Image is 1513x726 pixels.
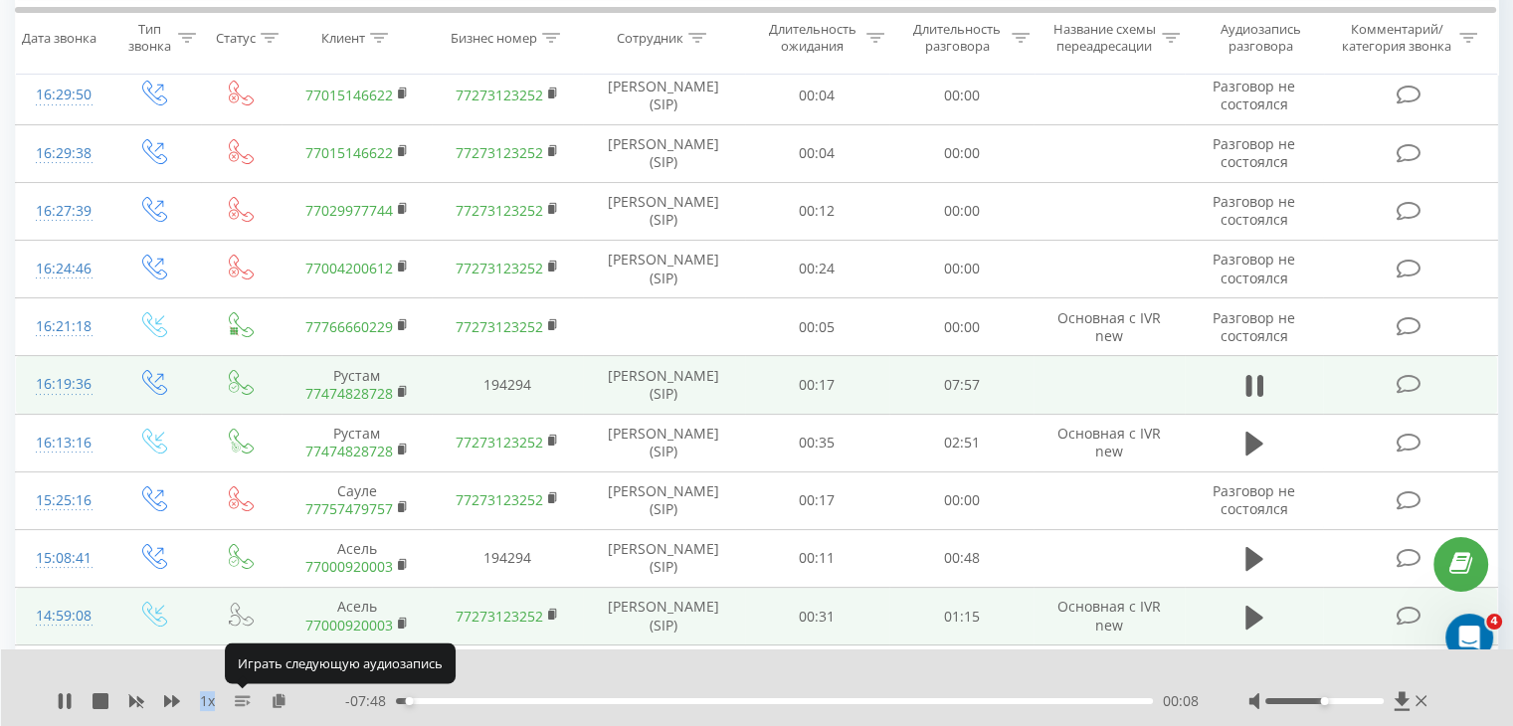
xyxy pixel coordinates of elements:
[456,317,543,336] a: 77273123252
[583,588,745,645] td: [PERSON_NAME] (SIP)
[745,414,889,471] td: 00:35
[763,21,862,55] div: Длительность ожидания
[321,29,365,46] div: Клиент
[36,76,89,114] div: 16:29:50
[889,529,1034,587] td: 00:48
[1034,645,1184,703] td: Основная с IVR new
[305,557,393,576] a: 77000920003
[1213,481,1295,518] span: Разговор не состоялся
[889,124,1034,182] td: 00:00
[583,124,745,182] td: [PERSON_NAME] (SIP)
[583,529,745,587] td: [PERSON_NAME] (SIP)
[1034,298,1184,356] td: Основная с IVR new
[305,442,393,460] a: 77474828728
[583,67,745,124] td: [PERSON_NAME] (SIP)
[1213,308,1295,345] span: Разговор не состоялся
[216,29,256,46] div: Статус
[451,29,537,46] div: Бизнес номер
[1163,691,1199,711] span: 00:08
[583,645,745,703] td: [PERSON_NAME] (SIP)
[889,240,1034,297] td: 00:00
[889,588,1034,645] td: 01:15
[583,356,745,414] td: [PERSON_NAME] (SIP)
[305,86,393,104] a: 77015146622
[36,539,89,578] div: 15:08:41
[583,414,745,471] td: [PERSON_NAME] (SIP)
[889,182,1034,240] td: 00:00
[456,201,543,220] a: 77273123252
[432,529,582,587] td: 194294
[305,317,393,336] a: 77766660229
[1213,250,1295,286] span: Разговор не состоялся
[1034,588,1184,645] td: Основная с IVR new
[745,645,889,703] td: 00:18
[745,67,889,124] td: 00:04
[36,192,89,231] div: 16:27:39
[745,240,889,297] td: 00:24
[282,356,432,414] td: Рустам
[583,240,745,297] td: [PERSON_NAME] (SIP)
[889,414,1034,471] td: 02:51
[282,471,432,529] td: Сауле
[200,691,215,711] span: 1 x
[1320,697,1328,705] div: Accessibility label
[36,365,89,404] div: 16:19:36
[456,433,543,452] a: 77273123252
[305,143,393,162] a: 77015146622
[125,21,172,55] div: Тип звонка
[745,298,889,356] td: 00:05
[889,298,1034,356] td: 00:00
[22,29,96,46] div: Дата звонка
[456,607,543,626] a: 77273123252
[583,471,745,529] td: [PERSON_NAME] (SIP)
[36,250,89,288] div: 16:24:46
[282,588,432,645] td: Асель
[1034,414,1184,471] td: Основная с IVR new
[745,182,889,240] td: 00:12
[745,588,889,645] td: 00:31
[345,691,396,711] span: - 07:48
[1486,614,1502,630] span: 4
[305,259,393,277] a: 77004200612
[432,356,582,414] td: 194294
[456,259,543,277] a: 77273123252
[745,124,889,182] td: 00:04
[1445,614,1493,661] iframe: Intercom live chat
[36,481,89,520] div: 15:25:16
[745,529,889,587] td: 00:11
[405,697,413,705] div: Accessibility label
[36,134,89,173] div: 16:29:38
[907,21,1007,55] div: Длительность разговора
[583,182,745,240] td: [PERSON_NAME] (SIP)
[1213,192,1295,229] span: Разговор не состоялся
[1338,21,1454,55] div: Комментарий/категория звонка
[305,201,393,220] a: 77029977744
[36,597,89,635] div: 14:59:08
[225,643,456,683] div: Играть следующую аудиозапись
[36,307,89,346] div: 16:21:18
[889,471,1034,529] td: 00:00
[745,471,889,529] td: 00:17
[456,143,543,162] a: 77273123252
[745,356,889,414] td: 00:17
[36,424,89,462] div: 16:13:16
[889,356,1034,414] td: 07:57
[1213,134,1295,171] span: Разговор не состоялся
[456,490,543,509] a: 77273123252
[889,645,1034,703] td: 00:34
[282,529,432,587] td: Асель
[305,384,393,403] a: 77474828728
[889,67,1034,124] td: 00:00
[305,499,393,518] a: 77757479757
[456,86,543,104] a: 77273123252
[1213,77,1295,113] span: Разговор не состоялся
[282,414,432,471] td: Рустам
[1203,21,1319,55] div: Аудиозапись разговора
[617,29,683,46] div: Сотрудник
[305,616,393,635] a: 77000920003
[1052,21,1157,55] div: Название схемы переадресации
